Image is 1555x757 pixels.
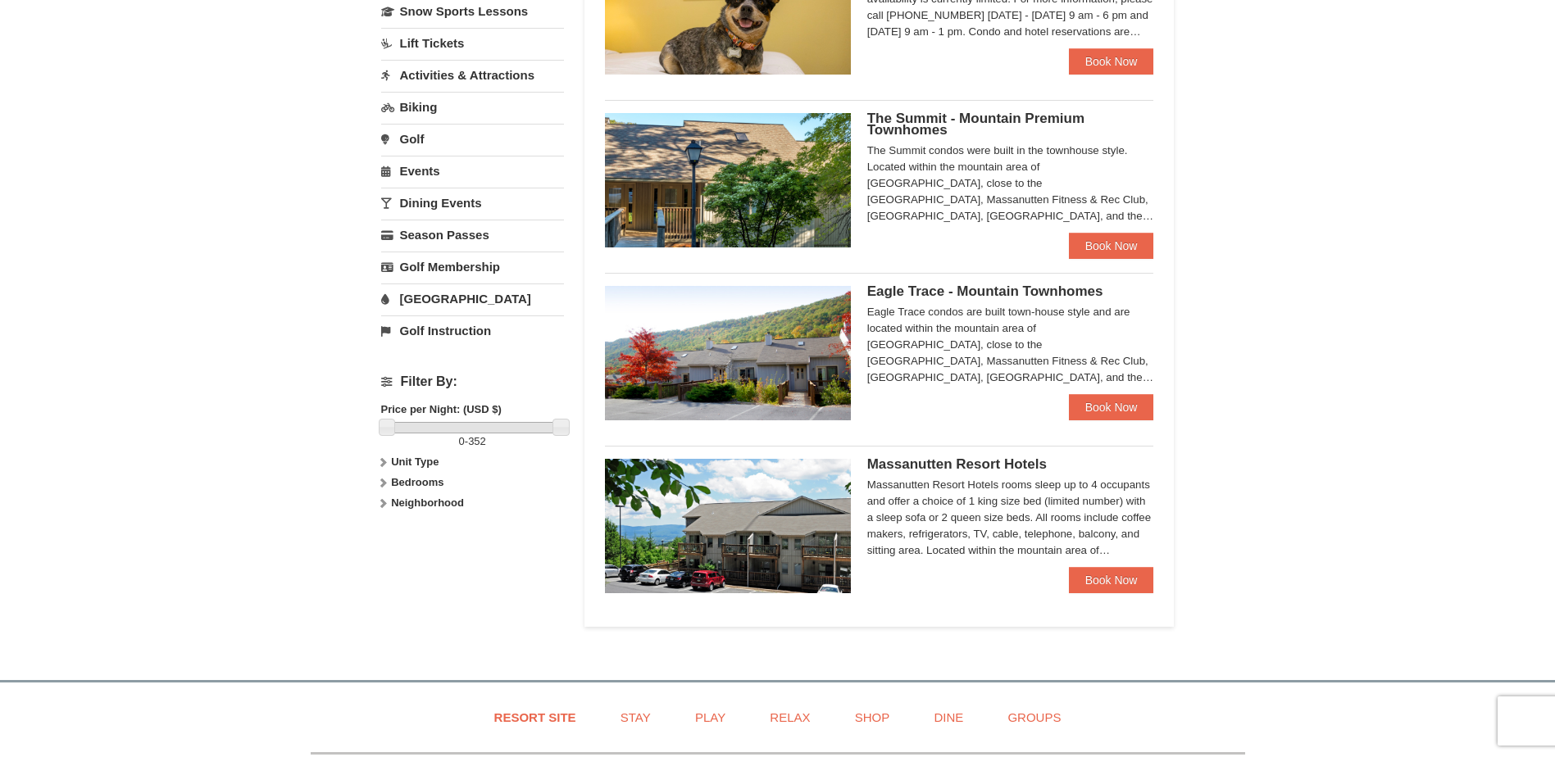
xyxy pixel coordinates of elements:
img: 19219026-1-e3b4ac8e.jpg [605,459,851,593]
a: Golf Membership [381,252,564,282]
strong: Unit Type [391,456,439,468]
img: 19219034-1-0eee7e00.jpg [605,113,851,247]
div: Massanutten Resort Hotels rooms sleep up to 4 occupants and offer a choice of 1 king size bed (li... [867,477,1154,559]
a: Book Now [1069,567,1154,593]
a: Resort Site [474,699,597,736]
span: 0 [459,435,465,447]
strong: Bedrooms [391,476,443,488]
a: Play [675,699,746,736]
span: 352 [468,435,486,447]
a: Book Now [1069,394,1154,420]
img: 19218983-1-9b289e55.jpg [605,286,851,420]
a: Golf Instruction [381,315,564,346]
a: Relax [749,699,830,736]
a: Biking [381,92,564,122]
a: Book Now [1069,48,1154,75]
a: Events [381,156,564,186]
a: Lift Tickets [381,28,564,58]
a: Groups [987,699,1081,736]
div: The Summit condos were built in the townhouse style. Located within the mountain area of [GEOGRAP... [867,143,1154,224]
span: Eagle Trace - Mountain Townhomes [867,283,1103,299]
label: - [381,433,564,450]
a: Shop [834,699,911,736]
a: Dine [913,699,984,736]
div: Eagle Trace condos are built town-house style and are located within the mountain area of [GEOGRA... [867,304,1154,386]
span: Massanutten Resort Hotels [867,456,1047,472]
strong: Neighborhood [391,496,464,509]
h4: Filter By: [381,374,564,389]
a: Dining Events [381,188,564,218]
a: Season Passes [381,220,564,250]
a: Book Now [1069,233,1154,259]
a: Stay [600,699,671,736]
a: Golf [381,124,564,154]
span: The Summit - Mountain Premium Townhomes [867,111,1084,138]
a: [GEOGRAPHIC_DATA] [381,283,564,314]
a: Activities & Attractions [381,60,564,90]
strong: Price per Night: (USD $) [381,403,502,415]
